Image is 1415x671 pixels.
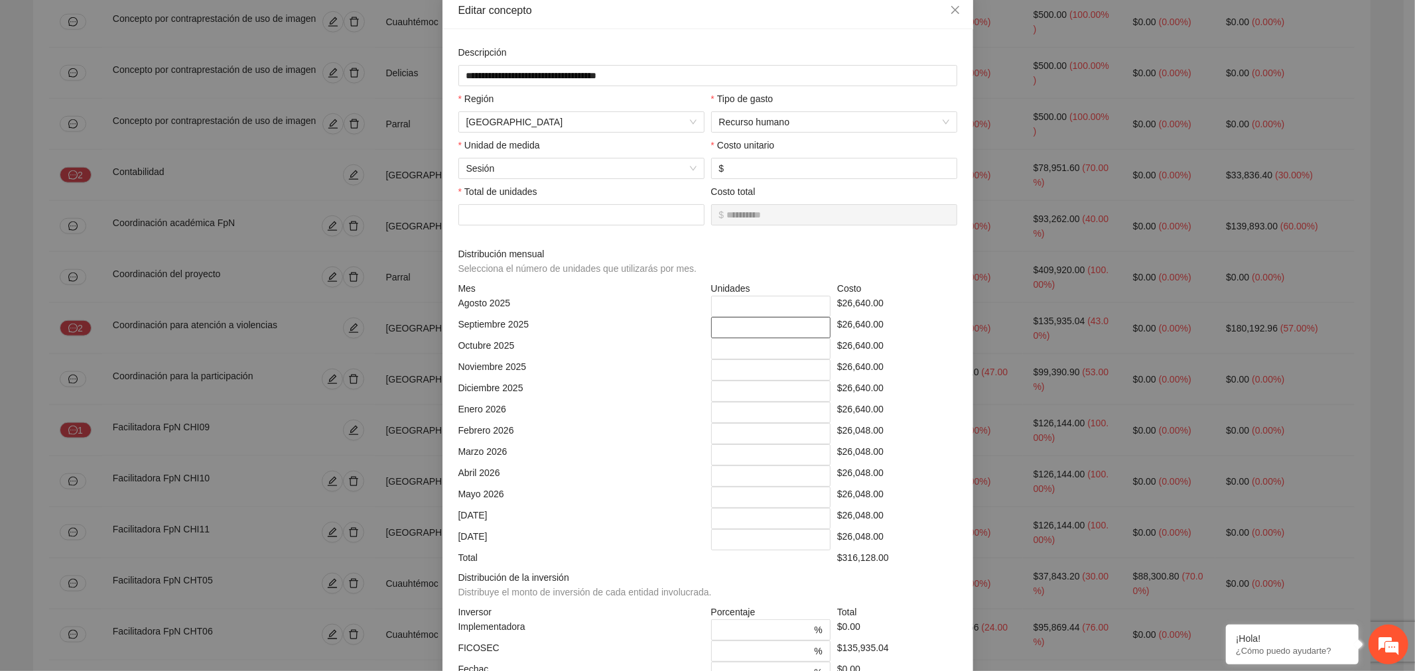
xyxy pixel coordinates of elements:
[466,158,697,178] span: Sesión
[719,161,724,176] span: $
[834,338,961,359] div: $26,640.00
[455,381,708,402] div: Diciembre 2025
[834,550,961,565] div: $316,128.00
[834,317,961,338] div: $26,640.00
[218,7,249,38] div: Minimizar ventana de chat en vivo
[834,359,961,381] div: $26,640.00
[69,68,223,85] div: Chatee con nosotros ahora
[455,605,708,619] div: Inversor
[458,138,540,152] label: Unidad de medida
[455,640,708,662] div: FICOSEC
[719,208,724,222] span: $
[458,587,712,597] span: Distribuye el monto de inversión de cada entidad involucrada.
[834,444,961,465] div: $26,048.00
[834,508,961,529] div: $26,048.00
[834,281,961,296] div: Costo
[834,487,961,508] div: $26,048.00
[455,423,708,444] div: Febrero 2026
[834,465,961,487] div: $26,048.00
[834,296,961,317] div: $26,640.00
[455,487,708,508] div: Mayo 2026
[458,263,697,274] span: Selecciona el número de unidades que utilizarás por mes.
[815,644,823,658] span: %
[466,112,697,132] span: Chihuahua
[711,138,775,152] label: Costo unitario
[7,362,253,408] textarea: Escriba su mensaje y pulse “Intro”
[455,359,708,381] div: Noviembre 2025
[458,247,702,276] span: Distribución mensual
[458,3,957,18] div: Editar concepto
[455,619,708,640] div: Implementadora
[455,444,708,465] div: Marzo 2026
[1236,633,1349,644] div: ¡Hola!
[455,529,708,550] div: [DATE]
[455,402,708,423] div: Enero 2026
[455,296,708,317] div: Agosto 2025
[834,381,961,402] div: $26,640.00
[1236,646,1349,656] p: ¿Cómo puedo ayudarte?
[834,529,961,550] div: $26,048.00
[834,640,961,662] div: $135,935.04
[711,184,756,199] label: Costo total
[458,91,494,106] label: Región
[950,5,961,15] span: close
[458,184,537,199] label: Total de unidades
[708,605,835,619] div: Porcentaje
[455,508,708,529] div: [DATE]
[834,423,961,444] div: $26,048.00
[834,402,961,423] div: $26,640.00
[711,91,774,106] label: Tipo de gasto
[834,619,961,640] div: $0.00
[455,281,708,296] div: Mes
[708,281,835,296] div: Unidades
[834,605,961,619] div: Total
[455,317,708,338] div: Septiembre 2025
[458,570,717,599] span: Distribución de la inversión
[455,465,708,487] div: Abril 2026
[719,112,949,132] span: Recurso humano
[455,338,708,359] div: Octubre 2025
[815,623,823,637] span: %
[77,177,183,311] span: Estamos en línea.
[458,45,507,60] label: Descripción
[455,550,708,565] div: Total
